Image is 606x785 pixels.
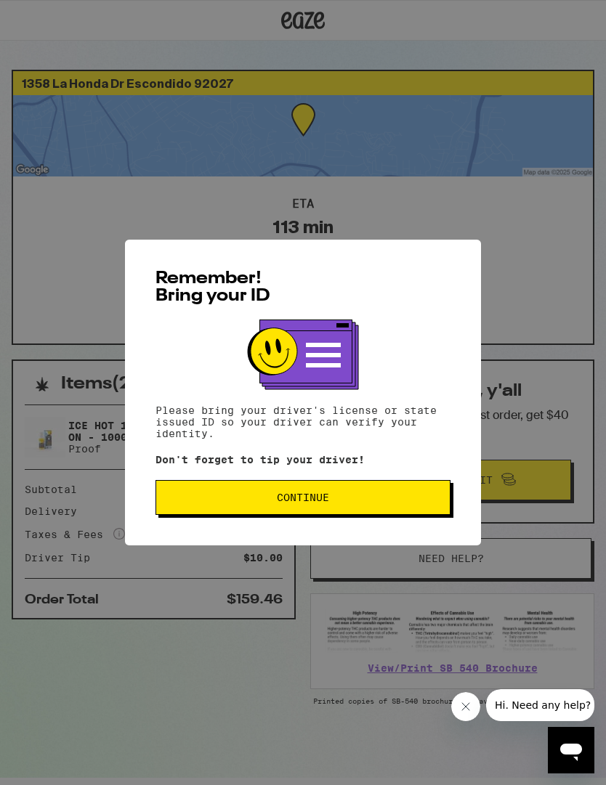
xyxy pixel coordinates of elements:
span: Remember! Bring your ID [155,270,270,305]
iframe: Close message [451,692,480,721]
iframe: Button to launch messaging window [548,727,594,773]
span: Continue [277,492,329,503]
p: Don't forget to tip your driver! [155,454,451,465]
p: Please bring your driver's license or state issued ID so your driver can verify your identity. [155,404,451,439]
iframe: Message from company [486,689,594,721]
button: Continue [155,480,451,515]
